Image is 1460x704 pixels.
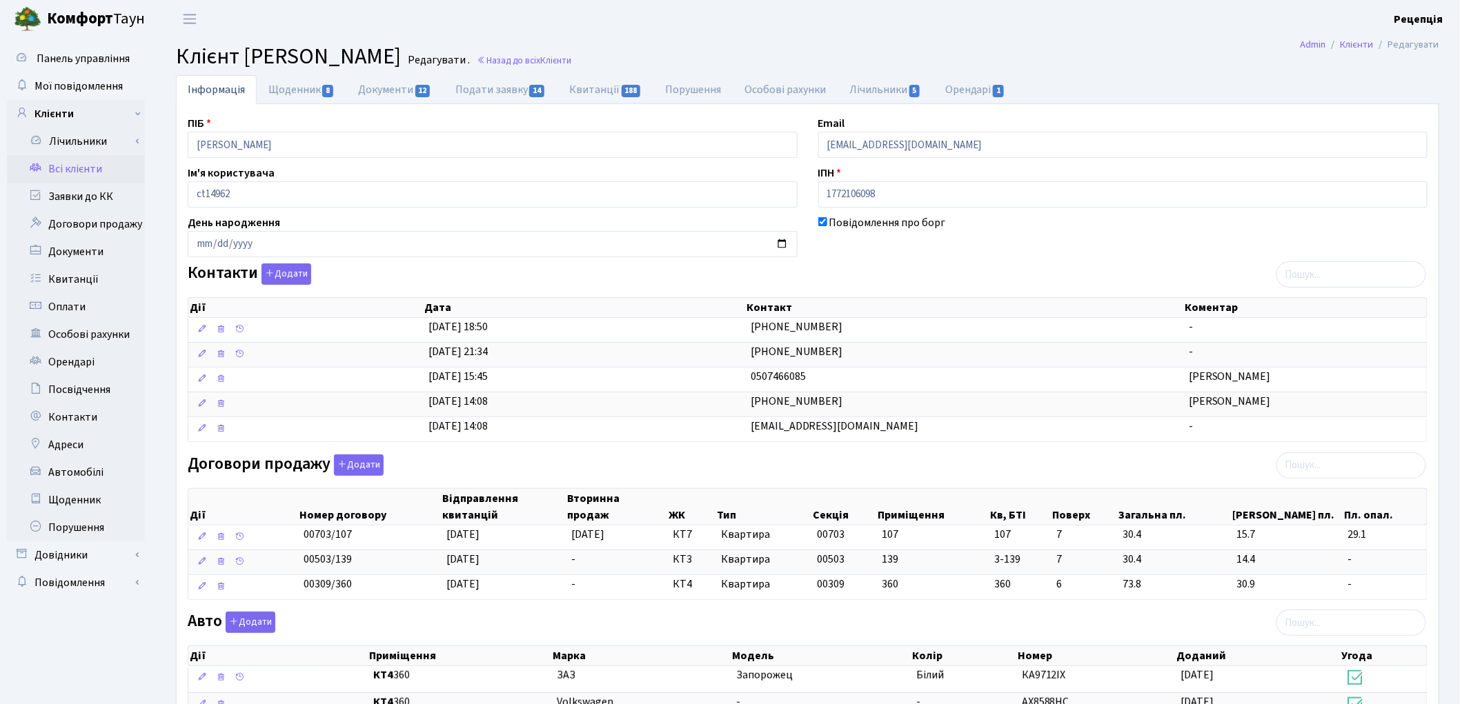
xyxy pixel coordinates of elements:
[176,41,401,72] span: Клієнт [PERSON_NAME]
[7,155,145,183] a: Всі клієнти
[882,527,898,542] span: 107
[188,214,280,231] label: День народження
[1056,527,1112,543] span: 7
[1341,37,1374,52] a: Клієнти
[1181,667,1214,683] span: [DATE]
[1341,646,1427,665] th: Угода
[7,348,145,376] a: Орендарі
[7,210,145,238] a: Договори продажу
[447,527,480,542] span: [DATE]
[1056,552,1112,567] span: 7
[7,321,145,348] a: Особові рахунки
[47,8,113,30] b: Комфорт
[1189,369,1271,384] span: [PERSON_NAME]
[751,369,806,384] span: 0507466085
[882,552,898,567] span: 139
[566,489,668,525] th: Вторинна продаж
[818,576,845,592] span: 00309
[428,344,488,359] span: [DATE] 21:34
[751,319,843,334] span: [PHONE_NUMBER]
[188,489,298,525] th: Дії
[7,514,145,541] a: Порушення
[405,54,470,67] small: Редагувати .
[716,489,811,525] th: Тип
[304,527,352,542] span: 00703/107
[1236,527,1337,543] span: 15.7
[1123,552,1225,567] span: 30.4
[176,75,257,104] a: Інформація
[442,489,566,525] th: Відправлення квитанцій
[882,576,898,592] span: 360
[1276,452,1426,479] input: Пошук...
[994,527,1045,543] span: 107
[428,394,488,409] span: [DATE] 14:08
[304,576,352,592] span: 00309/360
[322,85,333,97] span: 8
[994,552,1045,567] span: 3-139
[188,612,275,633] label: Авто
[909,85,920,97] span: 5
[829,214,946,231] label: Повідомлення про борг
[751,419,919,434] span: [EMAIL_ADDRESS][DOMAIN_NAME]
[1189,319,1193,334] span: -
[188,646,368,665] th: Дії
[731,646,911,665] th: Модель
[7,486,145,514] a: Щоденник
[37,51,130,66] span: Панель управління
[911,646,1016,665] th: Колір
[7,431,145,459] a: Адреси
[540,54,571,67] span: Клієнти
[571,576,575,592] span: -
[1189,394,1271,409] span: [PERSON_NAME]
[673,527,710,543] span: КТ7
[304,552,352,567] span: 00503/139
[423,298,745,317] th: Дата
[736,667,793,683] span: Запорожец
[721,527,806,543] span: Квартира
[34,79,123,94] span: Мої повідомлення
[444,75,558,104] a: Подати заявку
[428,319,488,334] span: [DATE] 18:50
[14,6,41,33] img: logo.png
[721,552,806,567] span: Квартира
[7,238,145,265] a: Документи
[622,85,641,97] span: 188
[16,128,145,155] a: Лічильники
[1183,298,1427,317] th: Коментар
[673,552,710,567] span: КТ3
[1276,610,1426,636] input: Пошук...
[7,265,145,293] a: Квитанції
[934,75,1017,104] a: Орендарі
[1022,667,1066,683] span: КA9712IX
[7,183,145,210] a: Заявки до КК
[1280,30,1460,59] nav: breadcrumb
[7,45,145,72] a: Панель управління
[7,293,145,321] a: Оплати
[1276,261,1426,288] input: Пошук...
[7,541,145,569] a: Довідники
[447,576,480,592] span: [DATE]
[7,459,145,486] a: Автомобілі
[7,100,145,128] a: Клієнти
[1016,646,1175,665] th: Номер
[818,527,845,542] span: 00703
[172,8,207,30] button: Переключити навігацію
[557,667,575,683] span: ЗАЗ
[1348,527,1421,543] span: 29.1
[428,369,488,384] span: [DATE] 15:45
[47,8,145,31] span: Таун
[334,454,384,476] button: Договори продажу
[188,263,311,285] label: Контакти
[1394,12,1443,27] b: Рецепція
[751,394,843,409] span: [PHONE_NUMBER]
[745,298,1183,317] th: Контакт
[721,576,806,592] span: Квартира
[1348,576,1421,592] span: -
[1343,489,1427,525] th: Пл. опал.
[7,403,145,431] a: Контакти
[812,489,876,525] th: Секція
[1301,37,1326,52] a: Admin
[258,261,311,285] a: Додати
[751,344,843,359] span: [PHONE_NUMBER]
[571,527,604,542] span: [DATE]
